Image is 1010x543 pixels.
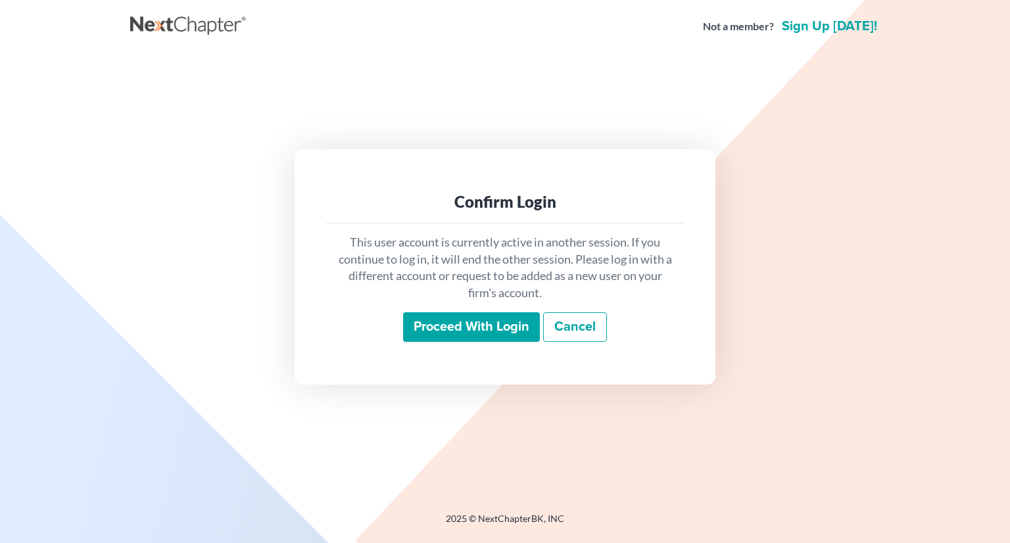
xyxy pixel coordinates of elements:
[337,191,673,212] div: Confirm Login
[703,19,774,34] strong: Not a member?
[403,312,540,342] input: Proceed with login
[779,20,880,33] a: Sign up [DATE]!
[543,312,607,342] a: Cancel
[130,512,880,536] div: 2025 © NextChapterBK, INC
[337,234,673,302] p: This user account is currently active in another session. If you continue to log in, it will end ...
